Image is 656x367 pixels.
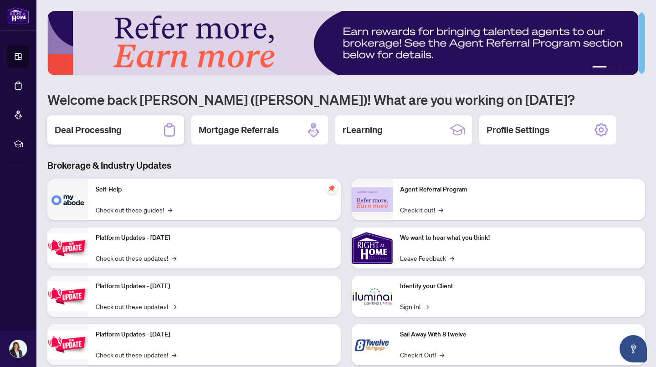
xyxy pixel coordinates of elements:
span: → [168,205,172,215]
img: We want to hear what you think! [352,227,393,269]
button: 4 [625,66,629,70]
span: → [424,301,429,311]
span: pushpin [326,183,337,194]
img: logo [7,7,29,24]
a: Check out these updates!→ [96,350,176,360]
a: Leave Feedback→ [400,253,454,263]
h3: Brokerage & Industry Updates [47,159,645,172]
span: → [450,253,454,263]
button: 5 [632,66,636,70]
img: Self-Help [47,179,88,220]
span: → [440,350,444,360]
h2: Deal Processing [55,124,122,136]
a: Check it Out!→ [400,350,444,360]
p: Platform Updates - [DATE] [96,330,333,340]
h2: Mortgage Referrals [199,124,279,136]
h1: Welcome back [PERSON_NAME] ([PERSON_NAME])! What are you working on [DATE]? [47,91,645,108]
button: 2 [610,66,614,70]
p: Agent Referral Program [400,185,638,195]
h2: Profile Settings [487,124,549,136]
img: Platform Updates - June 23, 2025 [47,330,88,359]
img: Platform Updates - July 8, 2025 [47,282,88,310]
span: → [172,350,176,360]
span: → [172,253,176,263]
img: Platform Updates - July 21, 2025 [47,233,88,262]
img: Identify your Client [352,276,393,317]
span: → [439,205,443,215]
a: Check out these guides!→ [96,205,172,215]
a: Check out these updates!→ [96,301,176,311]
button: 3 [618,66,621,70]
button: Open asap [620,335,647,362]
a: Check it out!→ [400,205,443,215]
h2: rLearning [343,124,383,136]
p: Sail Away With 8Twelve [400,330,638,340]
p: Platform Updates - [DATE] [96,233,333,243]
a: Check out these updates!→ [96,253,176,263]
button: 1 [592,66,607,70]
p: Identify your Client [400,281,638,291]
p: Platform Updates - [DATE] [96,281,333,291]
span: → [172,301,176,311]
img: Slide 0 [47,11,638,75]
p: Self-Help [96,185,333,195]
a: Sign In!→ [400,301,429,311]
p: We want to hear what you think! [400,233,638,243]
img: Sail Away With 8Twelve [352,324,393,365]
img: Profile Icon [10,340,27,357]
img: Agent Referral Program [352,187,393,212]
